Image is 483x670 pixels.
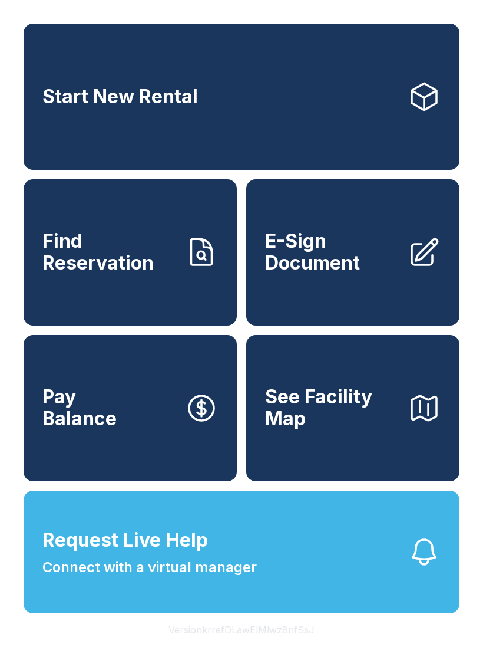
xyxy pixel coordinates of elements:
button: PayBalance [24,335,237,481]
button: Request Live HelpConnect with a virtual manager [24,491,459,613]
span: E-Sign Document [265,231,398,274]
a: Start New Rental [24,24,459,170]
button: VersionkrrefDLawElMlwz8nfSsJ [159,613,324,646]
span: Find Reservation [42,231,176,274]
a: Find Reservation [24,179,237,326]
span: See Facility Map [265,386,398,429]
span: Start New Rental [42,86,198,108]
a: E-Sign Document [246,179,459,326]
span: Pay Balance [42,386,117,429]
span: Connect with a virtual manager [42,557,257,578]
span: Request Live Help [42,526,208,554]
button: See Facility Map [246,335,459,481]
